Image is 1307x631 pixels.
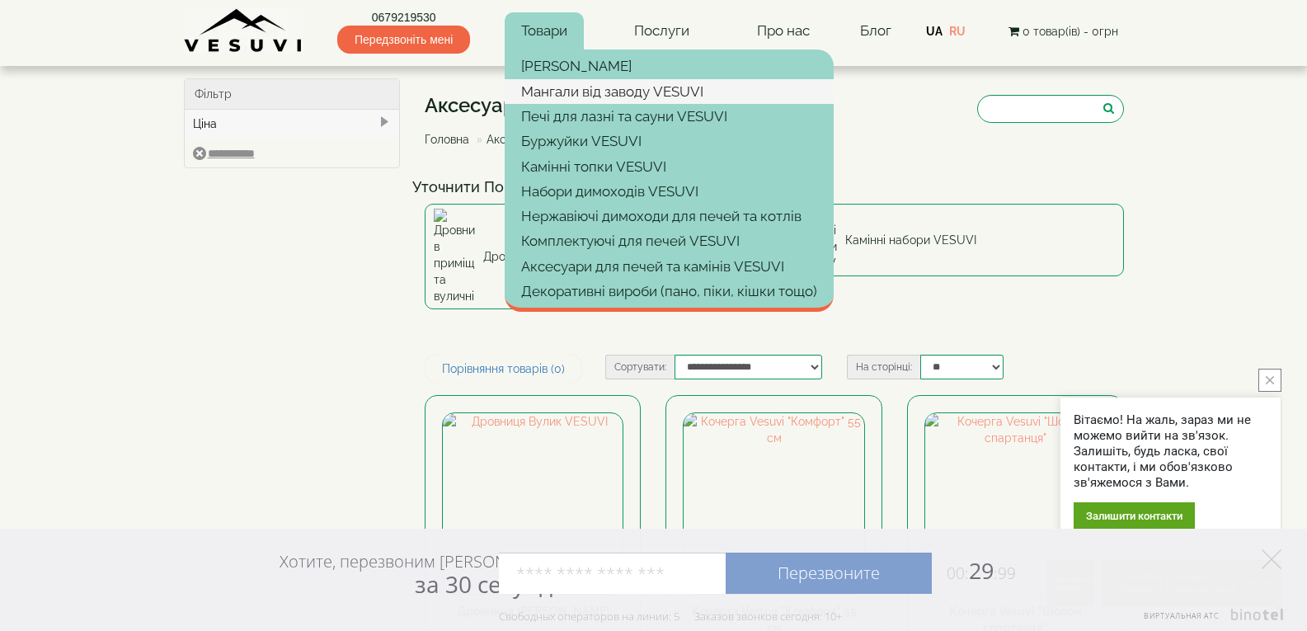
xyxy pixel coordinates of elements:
[505,12,584,50] a: Товари
[425,95,806,116] h1: Аксесуари для печей та камінів VESUVI
[726,553,932,594] a: Перезвоните
[434,209,475,304] img: Дровниці в приміщення та вуличні
[1004,22,1123,40] button: 0 товар(ів) - 0грн
[280,551,562,597] div: Хотите, перезвоним [PERSON_NAME]
[926,25,943,38] a: UA
[925,413,1105,593] img: Кочерга Vesuvi "Шолом спартанця"
[505,254,834,279] a: Аксесуари для печей та камінів VESUVI
[337,9,470,26] a: 0679219530
[412,179,1136,195] h4: Уточнити Пошук
[415,568,562,600] span: за 30 секунд?
[1074,502,1195,530] div: Залишити контакти
[1144,610,1220,621] span: Виртуальная АТС
[505,54,834,78] a: [PERSON_NAME]
[994,563,1016,584] span: :99
[740,12,826,50] a: Про нас
[505,154,834,179] a: Камінні топки VESUVI
[425,133,469,146] a: Головна
[949,25,966,38] a: RU
[505,129,834,153] a: Буржуйки VESUVI
[505,79,834,104] a: Мангали від заводу VESUVI
[185,110,400,138] div: Ціна
[472,131,708,148] li: Аксесуари для печей та камінів VESUVI
[1074,412,1267,491] div: Вітаємо! На жаль, зараз ми не можемо вийти на зв'язок. Залишіть, будь ласка, свої контакти, і ми ...
[847,355,920,379] label: На сторінці:
[947,563,969,584] span: 00:
[425,355,582,383] a: Порівняння товарів (0)
[605,355,675,379] label: Сортувати:
[684,413,863,593] img: Кочерга Vesuvi "Комфорт" 55 см
[185,79,400,110] div: Фільтр
[1134,609,1286,631] a: Виртуальная АТС
[505,228,834,253] a: Комплектуючі для печей VESUVI
[184,8,303,54] img: Завод VESUVI
[1023,25,1118,38] span: 0 товар(ів) - 0грн
[499,610,842,623] div: Свободных операторов на линии: 5 Заказов звонков сегодня: 10+
[787,204,1124,276] a: Камінні набори VESUVI Камінні набори VESUVI
[618,12,706,50] a: Послуги
[443,413,623,593] img: Дровниця Вулик VESUVI
[860,22,891,39] a: Блог
[505,179,834,204] a: Набори димоходів VESUVI
[337,26,470,54] span: Передзвоніть мені
[505,279,834,304] a: Декоративні вироби (пано, піки, кішки тощо)
[932,555,1016,586] span: 29
[1258,369,1281,392] button: close button
[505,104,834,129] a: Печі для лазні та сауни VESUVI
[505,204,834,228] a: Нержавіючі димоходи для печей та котлів
[425,204,762,309] a: Дровниці в приміщення та вуличні Дровниці в приміщення та вуличні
